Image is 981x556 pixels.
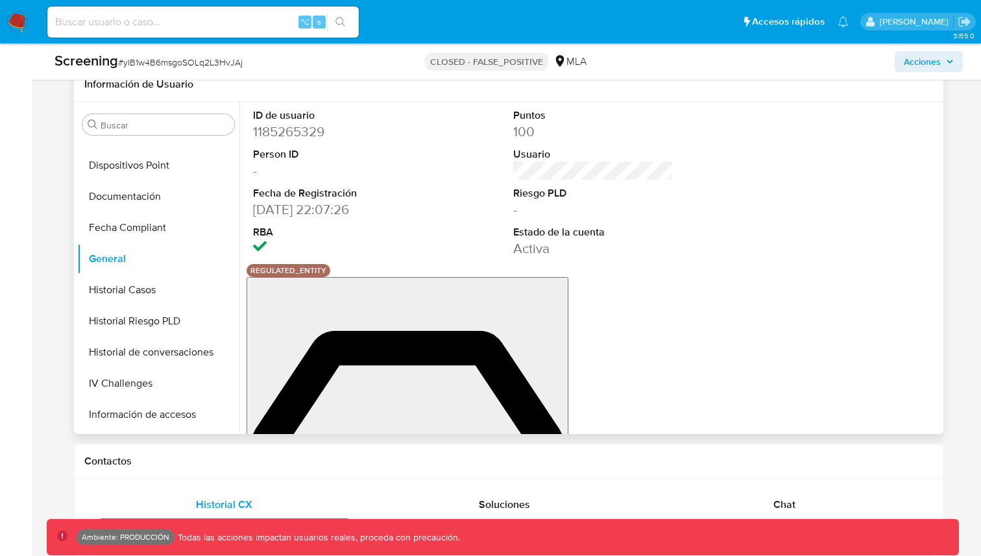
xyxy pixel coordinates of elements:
[513,186,673,200] dt: Riesgo PLD
[513,239,673,258] dd: Activa
[253,123,413,141] dd: 1185265329
[317,16,321,28] span: s
[425,53,548,71] p: CLOSED - FALSE_POSITIVE
[250,268,326,273] button: regulated_entity
[513,200,673,219] dd: -
[88,119,98,130] button: Buscar
[253,108,413,123] dt: ID de usuario
[77,430,239,461] button: Insurtech
[300,16,309,28] span: ⌥
[118,56,243,69] span: # yIB1w4B6msgoSOLq2L3HvJAj
[253,225,413,239] dt: RBA
[880,16,953,28] p: ramiro.carbonell@mercadolibre.com.co
[101,119,229,131] input: Buscar
[54,50,118,71] b: Screening
[479,497,530,512] span: Soluciones
[838,16,849,27] a: Notificaciones
[77,150,239,181] button: Dispositivos Point
[84,78,193,91] h1: Información de Usuario
[77,399,239,430] button: Información de accesos
[904,51,941,72] span: Acciones
[553,54,587,69] div: MLA
[77,337,239,368] button: Historial de conversaciones
[327,13,354,31] button: search-icon
[253,200,413,219] dd: [DATE] 22:07:26
[84,455,933,468] h1: Contactos
[513,225,673,239] dt: Estado de la cuenta
[773,497,795,512] span: Chat
[77,274,239,306] button: Historial Casos
[513,108,673,123] dt: Puntos
[253,162,413,180] dd: -
[47,14,359,30] input: Buscar usuario o caso...
[953,30,975,41] span: 3.155.0
[253,186,413,200] dt: Fecha de Registración
[958,15,971,29] a: Salir
[77,243,239,274] button: General
[82,535,169,540] p: Ambiente: PRODUCCIÓN
[175,531,460,544] p: Todas las acciones impactan usuarios reales, proceda con precaución.
[77,306,239,337] button: Historial Riesgo PLD
[752,15,825,29] span: Accesos rápidos
[77,368,239,399] button: IV Challenges
[513,147,673,162] dt: Usuario
[77,212,239,243] button: Fecha Compliant
[196,497,252,512] span: Historial CX
[513,123,673,141] dd: 100
[895,51,963,72] button: Acciones
[77,181,239,212] button: Documentación
[253,147,413,162] dt: Person ID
